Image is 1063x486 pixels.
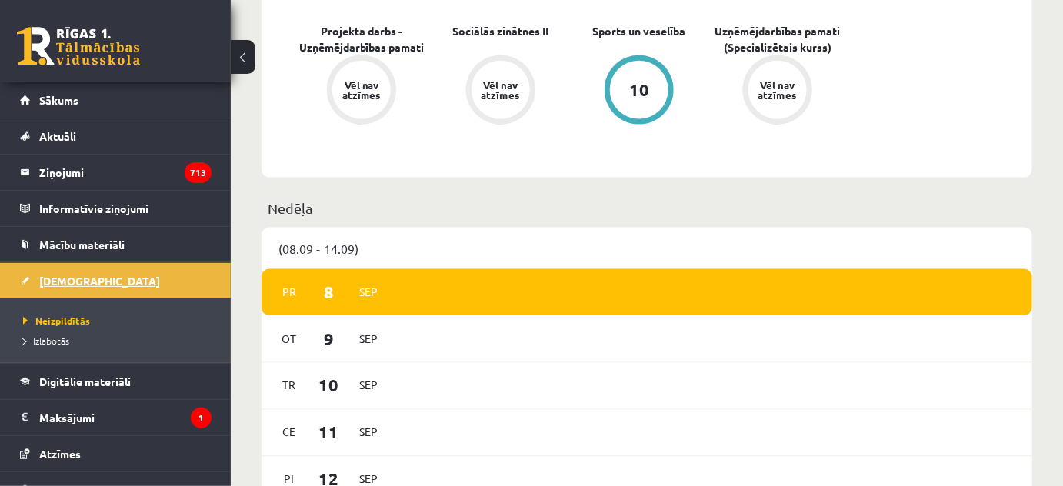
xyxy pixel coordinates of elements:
[570,55,708,128] a: 10
[305,279,353,305] span: 8
[756,80,799,100] div: Vēl nav atzīmes
[352,327,385,351] span: Sep
[273,280,305,304] span: Pr
[592,23,685,39] a: Sports un veselība
[268,198,1026,218] p: Nedēļa
[352,374,385,398] span: Sep
[431,55,569,128] a: Vēl nav atzīmes
[39,447,81,461] span: Atzīmes
[708,23,847,55] a: Uzņēmējdarbības pamati (Specializētais kurss)
[305,373,353,398] span: 10
[305,326,353,351] span: 9
[292,23,431,55] a: Projekta darbs - Uzņēmējdarbības pamati
[292,55,431,128] a: Vēl nav atzīmes
[20,155,212,190] a: Ziņojumi713
[23,335,69,347] span: Izlabotās
[39,155,212,190] legend: Ziņojumi
[39,191,212,226] legend: Informatīvie ziņojumi
[23,334,215,348] a: Izlabotās
[20,364,212,399] a: Digitālie materiāli
[273,327,305,351] span: Ot
[191,408,212,428] i: 1
[39,93,78,107] span: Sākums
[39,238,125,251] span: Mācību materiāli
[39,400,212,435] legend: Maksājumi
[629,82,649,98] div: 10
[352,421,385,444] span: Sep
[305,420,353,445] span: 11
[20,227,212,262] a: Mācību materiāli
[20,400,212,435] a: Maksājumi1
[340,80,383,100] div: Vēl nav atzīmes
[39,274,160,288] span: [DEMOGRAPHIC_DATA]
[479,80,522,100] div: Vēl nav atzīmes
[20,191,212,226] a: Informatīvie ziņojumi
[20,436,212,471] a: Atzīmes
[352,280,385,304] span: Sep
[23,314,215,328] a: Neizpildītās
[20,263,212,298] a: [DEMOGRAPHIC_DATA]
[452,23,548,39] a: Sociālās zinātnes II
[20,82,212,118] a: Sākums
[20,118,212,154] a: Aktuāli
[17,27,140,65] a: Rīgas 1. Tālmācības vidusskola
[708,55,847,128] a: Vēl nav atzīmes
[23,315,90,327] span: Neizpildītās
[262,228,1032,269] div: (08.09 - 14.09)
[273,421,305,444] span: Ce
[273,374,305,398] span: Tr
[39,129,76,143] span: Aktuāli
[39,374,131,388] span: Digitālie materiāli
[185,162,212,183] i: 713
